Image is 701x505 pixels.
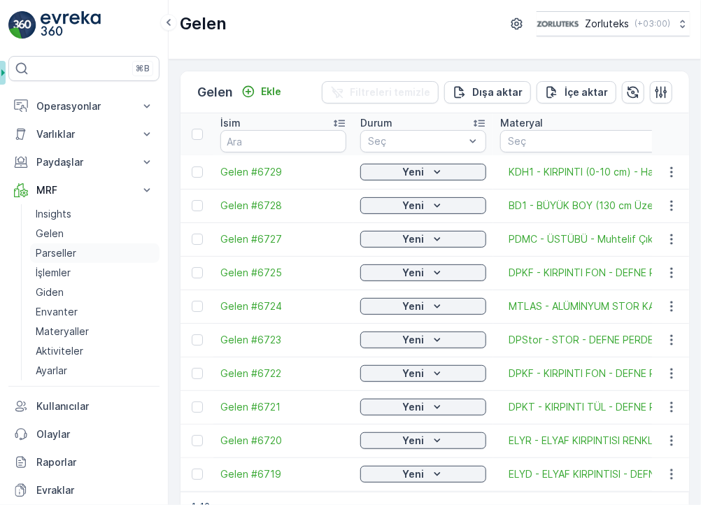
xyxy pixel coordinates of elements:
[500,116,543,130] p: Materyal
[30,322,160,341] a: Materyaller
[192,234,203,245] div: Toggle Row Selected
[220,400,346,414] a: Gelen #6721
[36,183,132,197] p: MRF
[360,116,392,130] p: Durum
[509,467,695,481] span: ELYD - ELYAF KIRPINTISI - DEFNE PERDE
[36,266,71,280] p: İşlemler
[360,365,486,382] button: Yeni
[220,199,346,213] a: Gelen #6728
[322,81,439,104] button: Filtreleri temizle
[8,420,160,448] a: Olaylar
[472,85,523,99] p: Dışa aktar
[36,427,154,441] p: Olaylar
[368,134,465,148] p: Seç
[192,469,203,480] div: Toggle Row Selected
[509,400,680,414] a: DPKT - KIRPINTI TÜL - DEFNE PERDE
[36,246,76,260] p: Parseller
[192,334,203,346] div: Toggle Row Selected
[8,176,160,204] button: MRF
[403,266,425,280] p: Yeni
[41,11,101,39] img: logo_light-DOdMpM7g.png
[537,16,579,31] img: 6-1-9-3_wQBzyll.png
[360,432,486,449] button: Yeni
[360,399,486,415] button: Yeni
[8,120,160,148] button: Varlıklar
[360,332,486,348] button: Yeni
[30,302,160,322] a: Envanter
[36,364,67,378] p: Ayarlar
[360,298,486,315] button: Yeni
[36,344,83,358] p: Aktiviteler
[30,224,160,243] a: Gelen
[192,368,203,379] div: Toggle Row Selected
[192,166,203,178] div: Toggle Row Selected
[8,476,160,504] a: Evraklar
[8,11,36,39] img: logo
[8,92,160,120] button: Operasyonlar
[360,264,486,281] button: Yeni
[36,325,89,339] p: Materyaller
[197,83,233,102] p: Gelen
[509,367,680,380] a: DPKF - KIRPINTI FON - DEFNE PERDE
[360,164,486,180] button: Yeni
[403,232,425,246] p: Yeni
[30,263,160,283] a: İşlemler
[220,367,346,380] a: Gelen #6722
[30,204,160,224] a: Insights
[220,232,346,246] a: Gelen #6727
[350,85,430,99] p: Filtreleri temizle
[180,13,227,35] p: Gelen
[36,99,132,113] p: Operasyonlar
[537,81,616,104] button: İçe aktar
[8,448,160,476] a: Raporlar
[537,11,690,36] button: Zorluteks(+03:00)
[30,243,160,263] a: Parseller
[192,200,203,211] div: Toggle Row Selected
[36,305,78,319] p: Envanter
[565,85,608,99] p: İçe aktar
[444,81,531,104] button: Dışa aktar
[403,299,425,313] p: Yeni
[220,467,346,481] span: Gelen #6719
[192,435,203,446] div: Toggle Row Selected
[261,85,281,99] p: Ekle
[30,341,160,361] a: Aktiviteler
[403,467,425,481] p: Yeni
[8,392,160,420] a: Kullanıcılar
[220,165,346,179] span: Gelen #6729
[36,155,132,169] p: Paydaşlar
[36,399,154,413] p: Kullanıcılar
[360,197,486,214] button: Yeni
[36,483,154,497] p: Evraklar
[220,299,346,313] span: Gelen #6724
[36,227,64,241] p: Gelen
[220,434,346,448] a: Gelen #6720
[220,266,346,280] a: Gelen #6725
[403,165,425,179] p: Yeni
[585,17,629,31] p: Zorluteks
[509,333,653,347] a: DPStor - STOR - DEFNE PERDE
[30,361,160,380] a: Ayarlar
[192,401,203,413] div: Toggle Row Selected
[403,367,425,380] p: Yeni
[509,266,680,280] a: DPKF - KIRPINTI FON - DEFNE PERDE
[36,127,132,141] p: Varlıklar
[220,130,346,152] input: Ara
[36,207,71,221] p: Insights
[220,116,241,130] p: İsim
[403,199,425,213] p: Yeni
[8,148,160,176] button: Paydaşlar
[220,333,346,347] a: Gelen #6723
[192,267,203,278] div: Toggle Row Selected
[236,83,287,100] button: Ekle
[136,63,150,74] p: ⌘B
